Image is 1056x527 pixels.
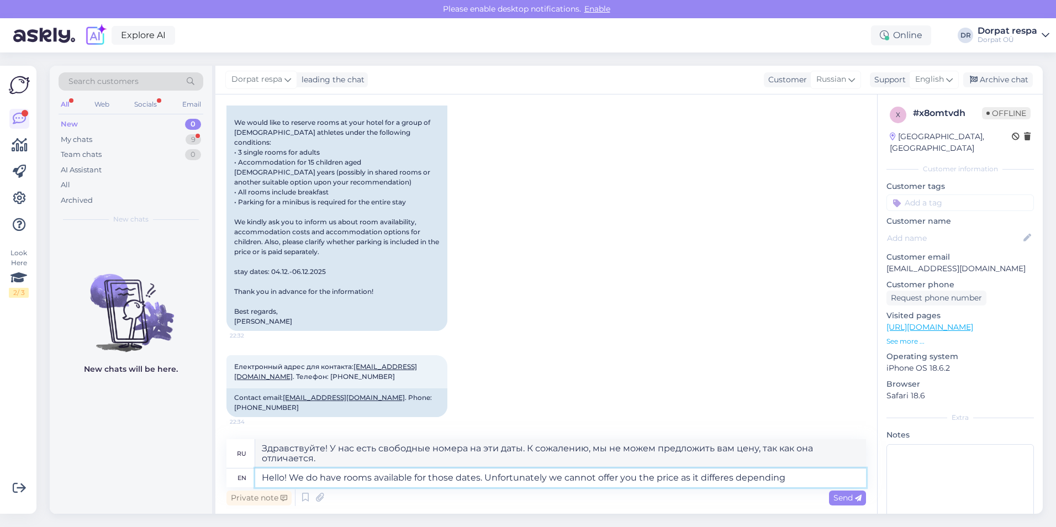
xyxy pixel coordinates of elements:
div: [GEOGRAPHIC_DATA], [GEOGRAPHIC_DATA] [890,131,1012,154]
p: Browser [886,378,1034,390]
div: Look Here [9,248,29,298]
div: Support [870,74,906,86]
div: Customer information [886,164,1034,174]
textarea: Hello! We do have rooms available for those dates. Unfortunately we cannot offer you the price as... [255,468,866,487]
div: Email [180,97,203,112]
div: Dorpat respa [978,27,1037,35]
span: English [915,73,944,86]
span: Dorpat respa [231,73,282,86]
p: Visited pages [886,310,1034,322]
div: Web [92,97,112,112]
span: New chats [113,214,149,224]
p: iPhone OS 18.6.2 [886,362,1034,374]
div: 2 / 3 [9,288,29,298]
div: Extra [886,413,1034,423]
div: Customer [764,74,807,86]
div: AI Assistant [61,165,102,176]
div: Team chats [61,149,102,160]
p: Customer phone [886,279,1034,291]
p: See more ... [886,336,1034,346]
p: Customer tags [886,181,1034,192]
span: 22:32 [230,331,271,340]
p: Notes [886,429,1034,441]
span: Search customers [68,76,139,87]
div: My chats [61,134,92,145]
p: Customer email [886,251,1034,263]
input: Add name [887,232,1021,244]
span: Електронный адрес для контакта: . Телефон: [PHONE_NUMBER] [234,362,417,381]
span: x [896,110,900,119]
p: Customer name [886,215,1034,227]
span: Offline [982,107,1031,119]
div: All [61,180,70,191]
div: en [237,468,246,487]
div: Contact email: . Phone: [PHONE_NUMBER] [226,388,447,417]
div: 0 [185,149,201,160]
textarea: Здравствуйте! У нас есть свободные номера на эти даты. К сожалению, мы не можем предложить вам це... [255,439,866,468]
div: leading the chat [297,74,365,86]
p: Operating system [886,351,1034,362]
p: New chats will be here. [84,363,178,375]
div: 9 [186,134,201,145]
div: Socials [132,97,159,112]
img: No chats [50,254,212,354]
span: Russian [816,73,846,86]
div: 0 [185,119,201,130]
div: Online [871,25,931,45]
div: Dorpat OÜ [978,35,1037,44]
div: Request phone number [886,291,986,305]
span: Send [833,493,862,503]
a: [EMAIL_ADDRESS][DOMAIN_NAME] [283,393,405,402]
a: Explore AI [112,26,175,45]
a: Dorpat respaDorpat OÜ [978,27,1049,44]
div: New [61,119,78,130]
div: DR [958,28,973,43]
div: All [59,97,71,112]
a: [URL][DOMAIN_NAME] [886,322,973,332]
input: Add a tag [886,194,1034,211]
div: Archived [61,195,93,206]
span: 22:34 [230,418,271,426]
div: Hello! We are requesting a group room reservation. Hello! We would like to reserve rooms at your ... [226,64,447,331]
div: # x8omtvdh [913,107,982,120]
div: ru [237,444,246,463]
p: Safari 18.6 [886,390,1034,402]
span: Enable [581,4,614,14]
div: Archive chat [963,72,1033,87]
div: Private note [226,491,292,505]
p: [EMAIL_ADDRESS][DOMAIN_NAME] [886,263,1034,275]
img: Askly Logo [9,75,30,96]
img: explore-ai [84,24,107,47]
